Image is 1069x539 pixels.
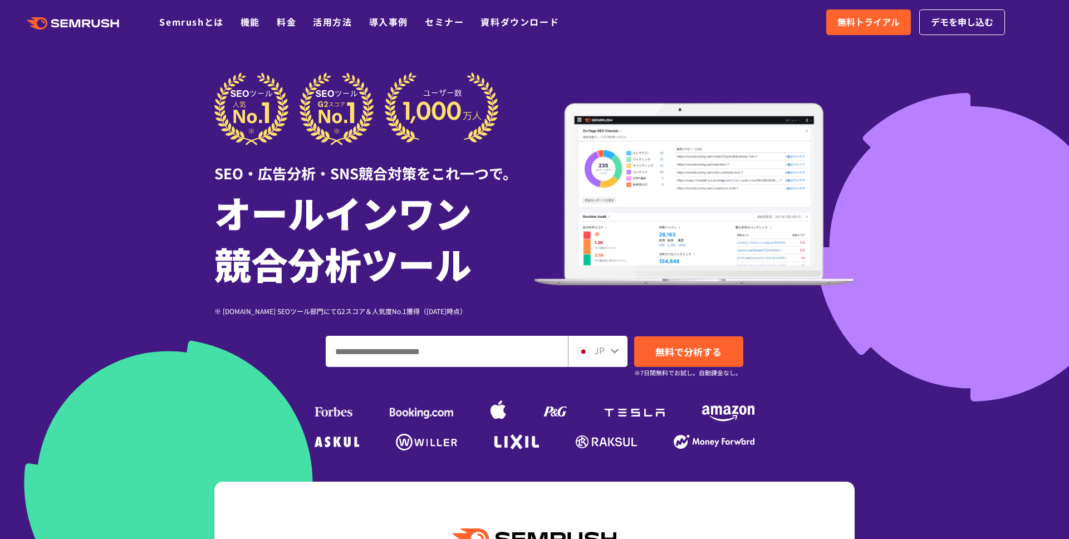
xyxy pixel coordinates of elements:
[634,336,743,367] a: 無料で分析する
[277,15,296,28] a: 料金
[241,15,260,28] a: 機能
[634,367,742,378] small: ※7日間無料でお試し。自動課金なし。
[837,15,900,30] span: 無料トライアル
[425,15,464,28] a: セミナー
[919,9,1005,35] a: デモを申し込む
[826,9,911,35] a: 無料トライアル
[313,15,352,28] a: 活用方法
[480,15,559,28] a: 資料ダウンロード
[369,15,408,28] a: 導入事例
[931,15,993,30] span: デモを申し込む
[326,336,567,366] input: ドメイン、キーワードまたはURLを入力してください
[214,145,534,184] div: SEO・広告分析・SNS競合対策をこれ一つで。
[594,344,605,357] span: JP
[159,15,223,28] a: Semrushとは
[214,306,534,316] div: ※ [DOMAIN_NAME] SEOツール部門にてG2スコア＆人気度No.1獲得（[DATE]時点）
[655,345,722,359] span: 無料で分析する
[214,187,534,289] h1: オールインワン 競合分析ツール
